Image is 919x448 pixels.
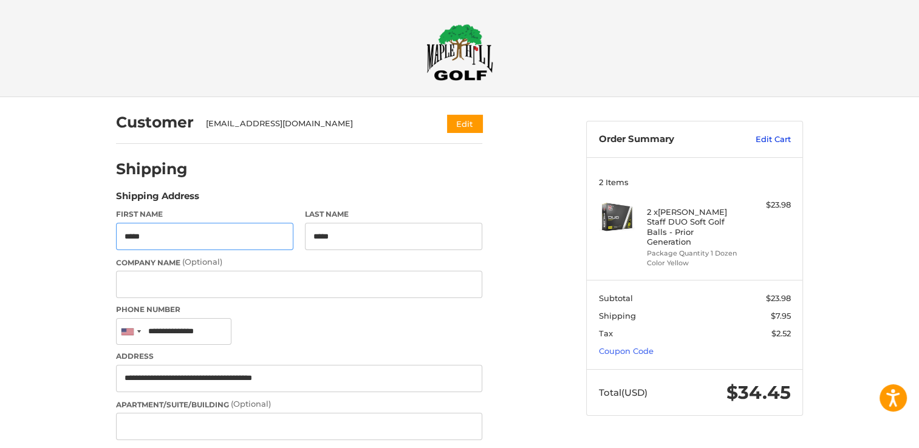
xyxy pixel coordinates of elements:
[206,118,424,130] div: [EMAIL_ADDRESS][DOMAIN_NAME]
[729,134,791,146] a: Edit Cart
[116,160,188,178] h2: Shipping
[116,113,194,132] h2: Customer
[647,248,740,259] li: Package Quantity 1 Dozen
[599,293,633,303] span: Subtotal
[647,258,740,268] li: Color Yellow
[599,328,613,338] span: Tax
[726,381,791,404] span: $34.45
[599,134,729,146] h3: Order Summary
[117,319,145,345] div: United States: +1
[116,256,482,268] label: Company Name
[231,399,271,409] small: (Optional)
[426,24,493,81] img: Maple Hill Golf
[599,387,647,398] span: Total (USD)
[819,415,919,448] iframe: Google Customer Reviews
[116,398,482,410] label: Apartment/Suite/Building
[116,189,199,209] legend: Shipping Address
[599,311,636,321] span: Shipping
[599,177,791,187] h3: 2 Items
[116,304,482,315] label: Phone Number
[599,346,654,356] a: Coupon Code
[766,293,791,303] span: $23.98
[116,209,293,220] label: First Name
[182,257,222,266] small: (Optional)
[305,209,482,220] label: Last Name
[116,351,482,362] label: Address
[771,328,791,338] span: $2.52
[771,311,791,321] span: $7.95
[743,199,791,211] div: $23.98
[647,207,740,246] h4: 2 x [PERSON_NAME] Staff DUO Soft Golf Balls - Prior Generation
[447,115,482,132] button: Edit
